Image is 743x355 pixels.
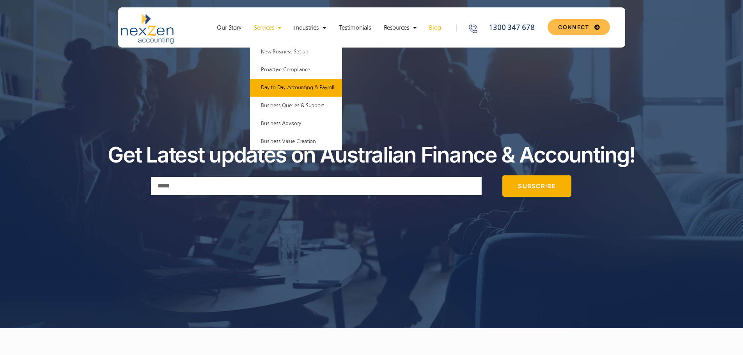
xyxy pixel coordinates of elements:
[206,24,452,32] nav: Menu
[250,97,342,115] a: Business Queries & Support
[250,24,285,32] a: Services
[250,43,342,150] ul: Services
[250,132,342,150] a: Business Value Creation
[250,61,342,79] a: Proactive Compliance
[250,79,342,97] a: Day to Day Accounting & Payroll
[487,23,534,33] span: 1300 347 678
[558,25,589,30] span: CONNECT
[425,24,445,32] a: Blog
[502,175,571,197] button: Subscribe
[250,115,342,132] a: Business Advisory
[290,24,330,32] a: Industries
[468,23,545,33] a: 1300 347 678
[213,24,245,32] a: Our Story
[78,142,666,168] h4: Get Latest updates on Australian Finance & Accounting!
[335,24,375,32] a: Testimonials
[151,175,592,197] form: New Form
[250,43,342,61] a: New Business Set up
[380,24,420,32] a: Resources
[548,19,610,35] a: CONNECT
[518,183,556,189] span: Subscribe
